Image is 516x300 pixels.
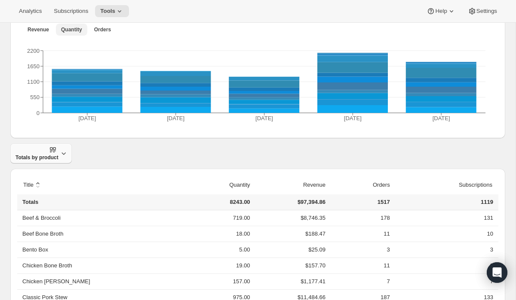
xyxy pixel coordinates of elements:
[17,226,181,242] th: Beef Bone Broth
[363,177,391,193] button: Orders
[219,177,251,193] button: Quantity
[27,79,40,85] tspan: 1100
[487,262,507,283] div: Open Intercom Messenger
[344,115,362,121] tspan: [DATE]
[19,8,42,15] span: Analytics
[181,210,253,226] td: 719.00
[293,177,327,193] button: Revenue
[78,115,96,121] tspan: [DATE]
[49,5,93,17] button: Subscriptions
[61,26,82,33] span: Quantity
[14,5,47,17] button: Analytics
[253,273,328,289] td: $1,177.41
[253,242,328,258] td: $25.09
[393,226,498,242] td: 10
[17,194,181,210] th: Totals
[181,258,253,273] td: 19.00
[393,194,498,210] td: 1119
[181,273,253,289] td: 157.00
[22,24,54,36] button: Revenue
[476,8,497,15] span: Settings
[393,273,498,289] td: 7
[10,143,72,164] button: Totals by product
[17,242,181,258] th: Bento Box
[328,226,393,242] td: 11
[255,115,273,121] tspan: [DATE]
[253,226,328,242] td: $188.47
[15,146,58,161] span: Totals by product
[393,242,498,258] td: 3
[22,177,43,193] button: sort descending byTitle
[181,194,253,210] td: 8243.00
[37,110,40,116] tspan: 0
[17,273,181,289] th: Chicken [PERSON_NAME]
[167,115,184,121] tspan: [DATE]
[328,273,393,289] td: 7
[100,8,115,15] span: Tools
[95,5,129,17] button: Tools
[328,194,393,210] td: 1517
[27,63,40,70] tspan: 1650
[181,226,253,242] td: 18.00
[27,48,40,54] tspan: 2200
[449,177,494,193] button: Subscriptions
[393,210,498,226] td: 131
[17,258,181,273] th: Chicken Bone Broth
[30,94,40,100] tspan: 550
[433,115,450,121] tspan: [DATE]
[253,258,328,273] td: $157.70
[328,258,393,273] td: 11
[253,210,328,226] td: $8,746.35
[28,26,49,33] span: Revenue
[435,8,447,15] span: Help
[421,5,461,17] button: Help
[328,210,393,226] td: 178
[54,8,88,15] span: Subscriptions
[393,258,498,273] td: 9
[94,26,111,33] span: Orders
[17,210,181,226] th: Beef & Broccoli
[181,242,253,258] td: 5.00
[328,242,393,258] td: 3
[253,194,328,210] td: $97,394.86
[463,5,502,17] button: Settings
